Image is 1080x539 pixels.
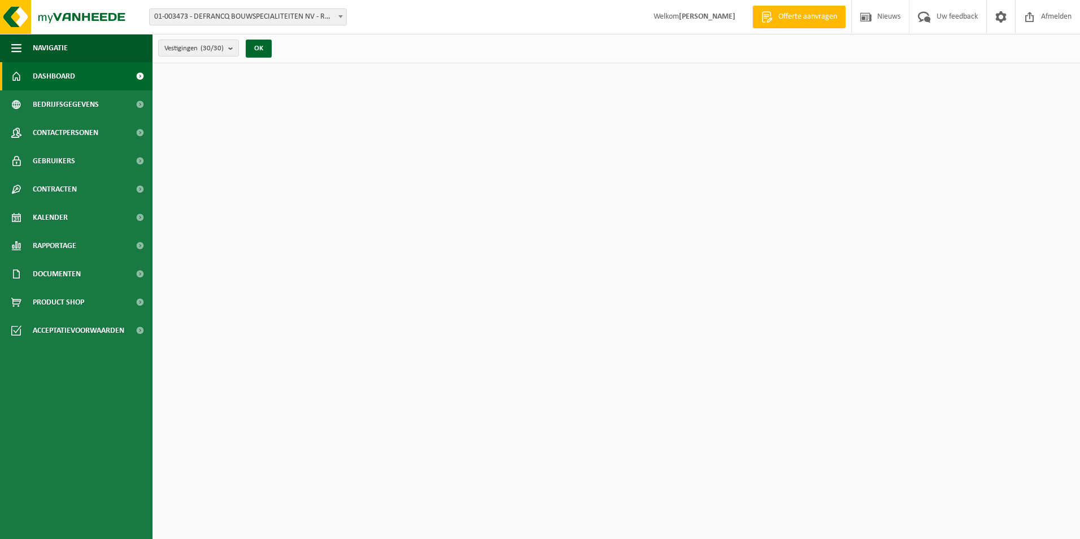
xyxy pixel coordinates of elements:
span: Acceptatievoorwaarden [33,316,124,345]
span: Kalender [33,203,68,232]
span: Documenten [33,260,81,288]
span: Contracten [33,175,77,203]
button: OK [246,40,272,58]
span: Contactpersonen [33,119,98,147]
span: Rapportage [33,232,76,260]
span: Vestigingen [164,40,224,57]
span: Bedrijfsgegevens [33,90,99,119]
span: 01-003473 - DEFRANCQ BOUWSPECIALITEITEN NV - ROESELARE [150,9,346,25]
span: Product Shop [33,288,84,316]
span: 01-003473 - DEFRANCQ BOUWSPECIALITEITEN NV - ROESELARE [149,8,347,25]
strong: [PERSON_NAME] [679,12,735,21]
span: Dashboard [33,62,75,90]
a: Offerte aanvragen [752,6,846,28]
count: (30/30) [201,45,224,52]
span: Navigatie [33,34,68,62]
button: Vestigingen(30/30) [158,40,239,56]
span: Offerte aanvragen [776,11,840,23]
span: Gebruikers [33,147,75,175]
